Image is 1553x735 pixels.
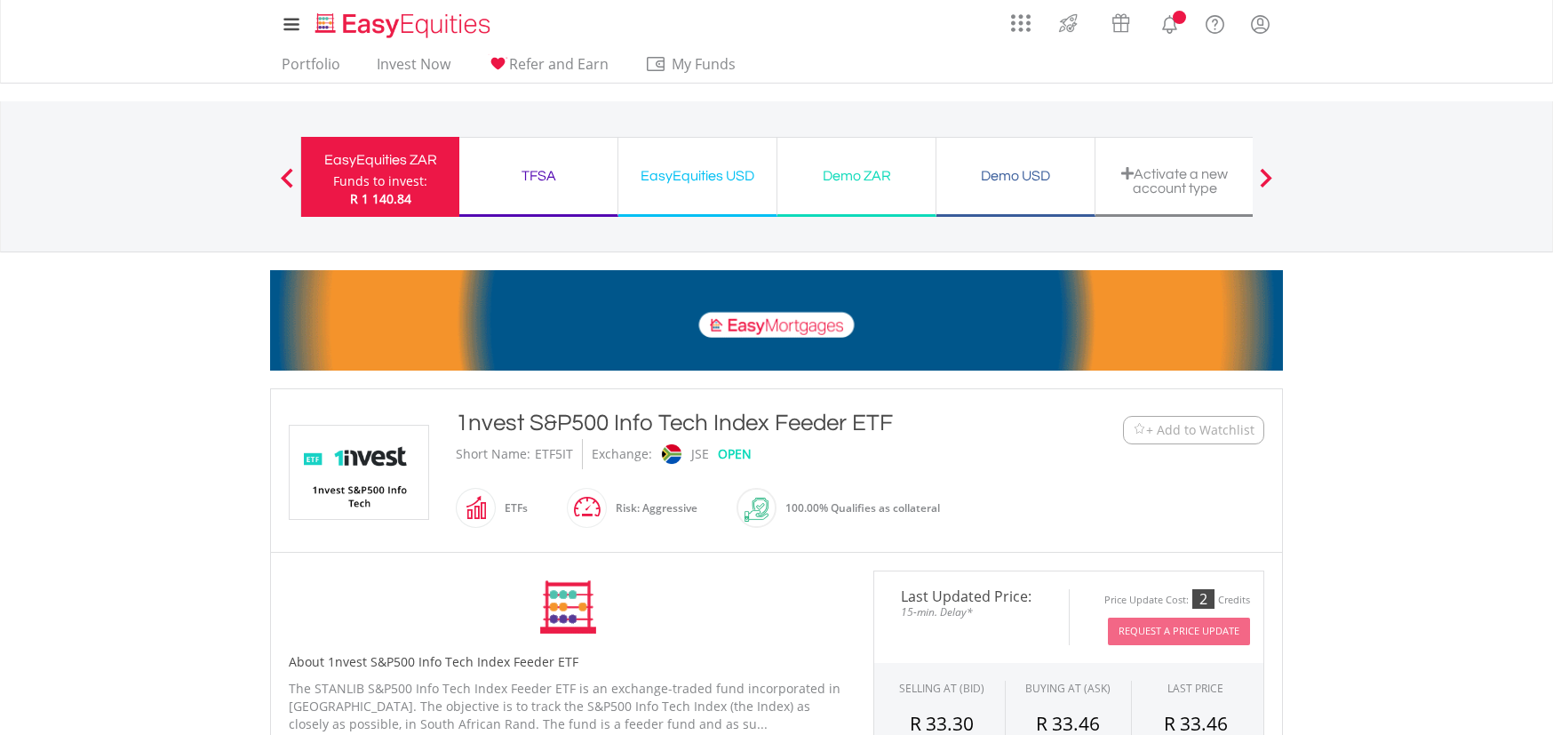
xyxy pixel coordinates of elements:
[691,439,709,469] div: JSE
[333,172,427,190] div: Funds to invest:
[1104,594,1189,607] div: Price Update Cost:
[509,54,609,74] span: Refer and Earn
[718,439,752,469] div: OPEN
[1054,9,1083,37] img: thrive-v2.svg
[456,439,530,469] div: Short Name:
[888,603,1055,620] span: 15-min. Delay*
[788,164,925,188] div: Demo ZAR
[312,11,498,40] img: EasyEquities_Logo.png
[350,190,411,207] span: R 1 140.84
[1133,423,1146,436] img: Watchlist
[1218,594,1250,607] div: Credits
[292,426,426,519] img: EQU.ZA.ETF5IT.png
[1146,421,1254,439] span: + Add to Watchlist
[370,55,458,83] a: Invest Now
[645,52,761,76] span: My Funds
[888,589,1055,603] span: Last Updated Price:
[1108,618,1250,645] button: Request A Price Update
[470,164,607,188] div: TFSA
[947,164,1084,188] div: Demo USD
[607,487,697,530] div: Risk: Aggressive
[1106,166,1243,196] div: Activate a new account type
[1192,4,1238,40] a: FAQ's and Support
[1011,13,1031,33] img: grid-menu-icon.svg
[308,4,498,40] a: Home page
[1095,4,1147,37] a: Vouchers
[785,500,940,515] span: 100.00% Qualifies as collateral
[289,680,847,733] p: The STANLIB S&P500 Info Tech Index Feeder ETF is an exchange-traded fund incorporated in [GEOGRAP...
[312,148,449,172] div: EasyEquities ZAR
[535,439,573,469] div: ETF5IT
[456,407,1014,439] div: 1nvest S&P500 Info Tech Index Feeder ETF
[275,55,347,83] a: Portfolio
[1106,9,1135,37] img: vouchers-v2.svg
[999,4,1042,33] a: AppsGrid
[1192,589,1215,609] div: 2
[480,55,616,83] a: Refer and Earn
[662,444,681,464] img: jse.png
[496,487,528,530] div: ETFs
[1123,416,1264,444] button: Watchlist + Add to Watchlist
[270,270,1283,371] img: EasyMortage Promotion Banner
[745,498,769,522] img: collateral-qualifying-green.svg
[629,164,766,188] div: EasyEquities USD
[1147,4,1192,40] a: Notifications
[1167,681,1223,696] div: LAST PRICE
[899,681,984,696] div: SELLING AT (BID)
[1238,4,1283,44] a: My Profile
[289,653,847,671] h5: About 1nvest S&P500 Info Tech Index Feeder ETF
[592,439,652,469] div: Exchange:
[1025,681,1111,696] span: BUYING AT (ASK)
